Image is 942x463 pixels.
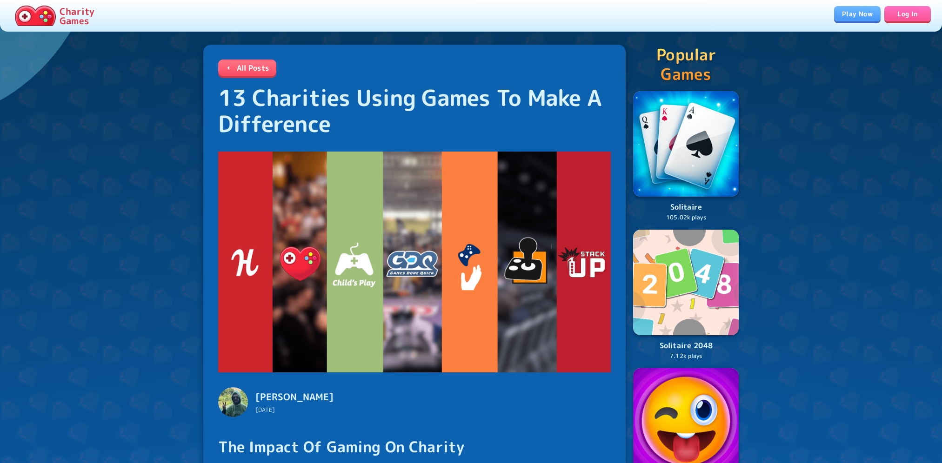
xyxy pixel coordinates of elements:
[633,201,739,213] p: Solitaire
[633,340,739,352] p: Solitaire 2048
[633,230,739,361] a: LogoSolitaire 20487.12k plays
[633,230,739,335] img: Logo
[11,4,98,28] a: Charity Games
[884,6,931,21] a: Log In
[218,387,248,417] img: Miguel Campos
[218,436,611,458] h2: The Impact Of Gaming On Charity
[218,60,276,76] a: All Posts
[633,91,739,222] a: LogoSolitaire105.02k plays
[218,152,611,372] img: 13 Charities Using Games To Make A Difference cover
[15,6,56,26] img: Charity.Games
[237,62,269,73] p: All Posts
[60,7,94,25] p: Charity Games
[834,6,881,21] a: Play Now
[633,91,739,197] img: Logo
[633,213,739,222] p: 105.02k plays
[255,389,334,404] h6: [PERSON_NAME]
[633,352,739,361] p: 7.12k plays
[218,85,611,137] h1: 13 Charities Using Games To Make A Difference
[255,406,275,414] span: [DATE]
[633,45,739,84] p: Popular Games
